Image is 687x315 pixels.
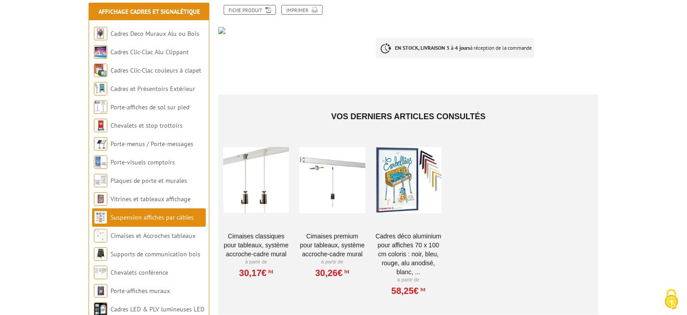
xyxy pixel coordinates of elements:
[94,82,107,95] img: Cadres et Présentoirs Extérieur
[376,38,534,58] p: à réception de la commande
[110,268,168,276] a: Chevalets conférence
[315,270,349,276] a: 30,26€HT
[299,232,365,259] a: Cimaises PREMIUM pour tableaux, système accroche-cadre mural
[94,155,107,169] img: Porte-visuels comptoirs
[223,259,289,266] p: À partir de
[94,284,107,298] img: Porte-affiches muraux
[110,121,182,129] a: Chevalets et stop trottoirs
[391,288,425,293] a: 58,25€HT
[419,286,425,293] sup: HT
[660,288,683,311] img: Cookies (fenêtre modale)
[281,5,322,15] a: Imprimer
[239,270,273,276] a: 30,17€HT
[110,140,193,148] a: Porte-menus / Porte-messages
[98,8,200,16] a: Affichage Cadres et Signalétique
[94,27,107,40] img: Cadres Deco Muraux Alu ou Bois
[656,285,687,315] button: Cookies (fenêtre modale)
[94,247,107,261] img: Supports de communication bois
[299,259,365,266] p: À partir de
[94,64,107,77] img: Cadres Clic-Clac couleurs à clapet
[110,305,204,313] a: Cadres LED & PLV lumineuses LED
[110,213,194,221] a: Suspension affiches par câbles
[343,268,349,275] sup: HT
[223,232,289,259] a: Cimaises CLASSIQUES pour tableaux, système accroche-cadre mural
[94,211,107,224] img: Suspension affiches par câbles
[110,250,200,258] a: Supports de communication bois
[267,268,273,275] sup: HT
[94,100,107,114] img: Porte-affiches de sol sur pied
[94,192,107,206] img: Vitrines et tableaux affichage
[224,5,276,15] a: Fiche produit
[110,195,191,203] a: Vitrines et tableaux affichage
[110,66,201,74] a: Cadres Clic-Clac couleurs à clapet
[94,174,107,187] img: Plaques de porte et murales
[375,276,441,284] p: À partir de
[395,44,470,51] strong: EN STOCK, LIVRAISON 3 à 4 jours
[94,229,107,242] img: Cimaises et Accroches tableaux
[110,177,187,185] a: Plaques de porte et murales
[110,85,195,93] a: Cadres et Présentoirs Extérieur
[94,119,107,132] img: Chevalets et stop trottoirs
[110,158,175,166] a: Porte-visuels comptoirs
[94,137,107,151] img: Porte-menus / Porte-messages
[110,48,189,56] a: Cadres Clic-Clac Alu Clippant
[94,45,107,59] img: Cadres Clic-Clac Alu Clippant
[110,30,199,38] a: Cadres Deco Muraux Alu ou Bois
[110,287,170,295] a: Porte-affiches muraux
[375,232,441,276] a: Cadres déco aluminium pour affiches 70 x 100 cm Coloris : Noir, bleu, rouge, alu anodisé, blanc, ...
[331,112,485,121] span: Vos derniers articles consultés
[110,103,189,111] a: Porte-affiches de sol sur pied
[110,232,195,240] a: Cimaises et Accroches tableaux
[94,266,107,279] img: Chevalets conférence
